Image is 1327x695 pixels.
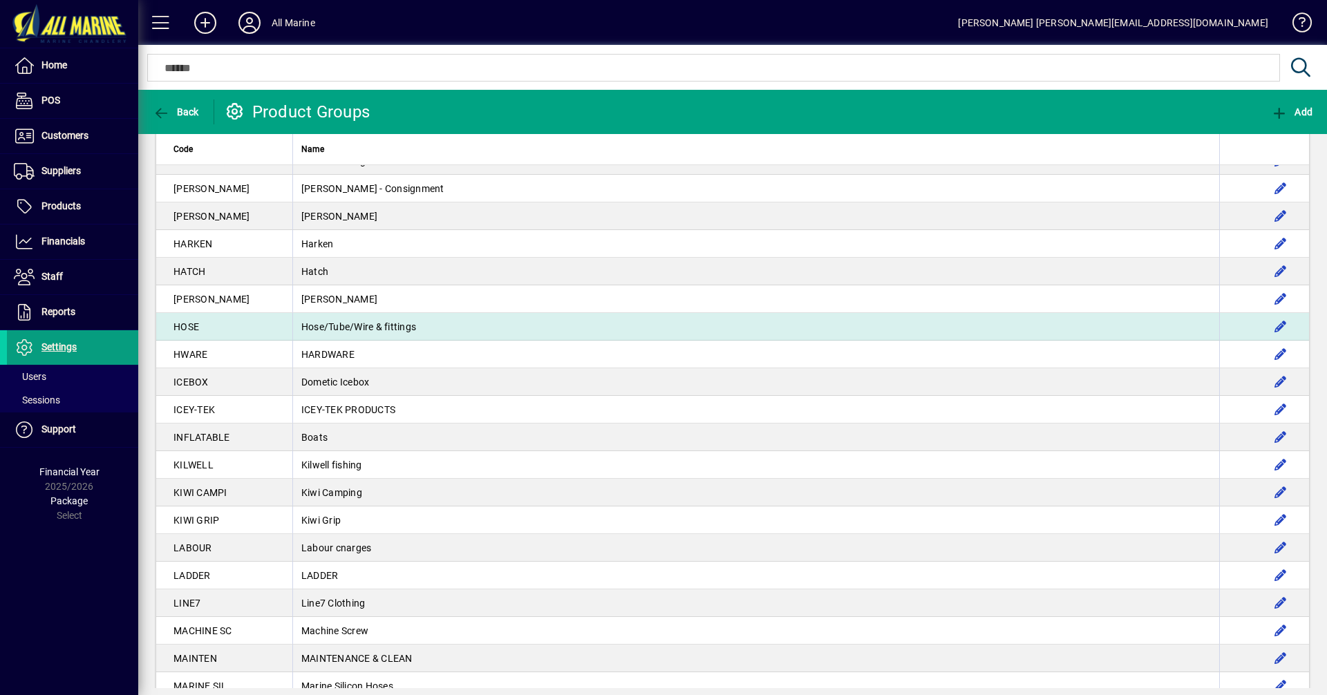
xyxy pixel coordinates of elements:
[7,119,138,153] a: Customers
[7,189,138,224] a: Products
[1270,205,1292,227] button: Edit
[173,142,193,157] span: Code
[156,645,292,672] td: MAINTEN
[41,423,76,435] span: Support
[292,285,1219,313] td: [PERSON_NAME]
[41,165,81,176] span: Suppliers
[156,617,292,645] td: MACHINE SC
[7,225,138,259] a: Financials
[7,388,138,412] a: Sessions
[156,313,292,341] td: HOSE
[41,200,81,211] span: Products
[138,99,214,124] app-page-header-button: Back
[1270,509,1292,531] button: Edit
[1270,178,1292,200] button: Edit
[227,10,272,35] button: Profile
[1270,647,1292,669] button: Edit
[50,495,88,506] span: Package
[156,562,292,589] td: LADDER
[1268,99,1316,124] button: Add
[1270,399,1292,421] button: Edit
[14,394,60,406] span: Sessions
[41,306,75,317] span: Reports
[292,479,1219,506] td: Kiwi Camping
[156,589,292,617] td: LINE7
[292,202,1219,230] td: [PERSON_NAME]
[156,202,292,230] td: [PERSON_NAME]
[292,341,1219,368] td: HARDWARE
[14,371,46,382] span: Users
[1270,564,1292,587] button: Edit
[149,99,203,124] button: Back
[156,230,292,258] td: HARKEN
[1270,288,1292,310] button: Edit
[1271,106,1312,117] span: Add
[1270,343,1292,365] button: Edit
[39,466,100,477] span: Financial Year
[292,534,1219,562] td: Labour cnarges
[292,451,1219,479] td: Kilwell fishing
[156,341,292,368] td: HWARE
[292,230,1219,258] td: Harken
[292,562,1219,589] td: LADDER
[7,260,138,294] a: Staff
[272,12,315,34] div: All Marine
[292,313,1219,341] td: Hose/Tube/Wire & fittings
[292,368,1219,396] td: Dometic Icebox
[7,154,138,189] a: Suppliers
[292,423,1219,451] td: Boats
[41,341,77,352] span: Settings
[1270,620,1292,642] button: Edit
[183,10,227,35] button: Add
[7,48,138,83] a: Home
[156,368,292,396] td: ICEBOX
[153,106,199,117] span: Back
[301,142,324,157] span: Name
[292,396,1219,423] td: ICEY-TEK PRODUCTS
[156,258,292,285] td: HATCH
[1270,537,1292,559] button: Edit
[156,423,292,451] td: INFLATABLE
[1270,233,1292,255] button: Edit
[292,617,1219,645] td: Machine Screw
[156,534,292,562] td: LABOUR
[292,175,1219,202] td: [PERSON_NAME] - Consignment
[958,12,1268,34] div: [PERSON_NAME] [PERSON_NAME][EMAIL_ADDRESS][DOMAIN_NAME]
[292,258,1219,285] td: Hatch
[156,506,292,534] td: KIWI GRIP
[41,95,60,106] span: POS
[1270,316,1292,338] button: Edit
[292,506,1219,534] td: Kiwi Grip
[41,130,88,141] span: Customers
[7,295,138,330] a: Reports
[1270,426,1292,448] button: Edit
[156,175,292,202] td: [PERSON_NAME]
[1270,371,1292,393] button: Edit
[41,236,85,247] span: Financials
[156,285,292,313] td: [PERSON_NAME]
[1270,454,1292,476] button: Edit
[41,271,63,282] span: Staff
[7,412,138,447] a: Support
[7,365,138,388] a: Users
[7,84,138,118] a: POS
[292,645,1219,672] td: MAINTENANCE & CLEAN
[225,101,370,123] div: Product Groups
[1282,3,1310,48] a: Knowledge Base
[1270,260,1292,283] button: Edit
[156,479,292,506] td: KIWI CAMPI
[1270,482,1292,504] button: Edit
[41,59,67,70] span: Home
[1270,592,1292,614] button: Edit
[156,451,292,479] td: KILWELL
[156,396,292,423] td: ICEY-TEK
[292,589,1219,617] td: Line7 Clothing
